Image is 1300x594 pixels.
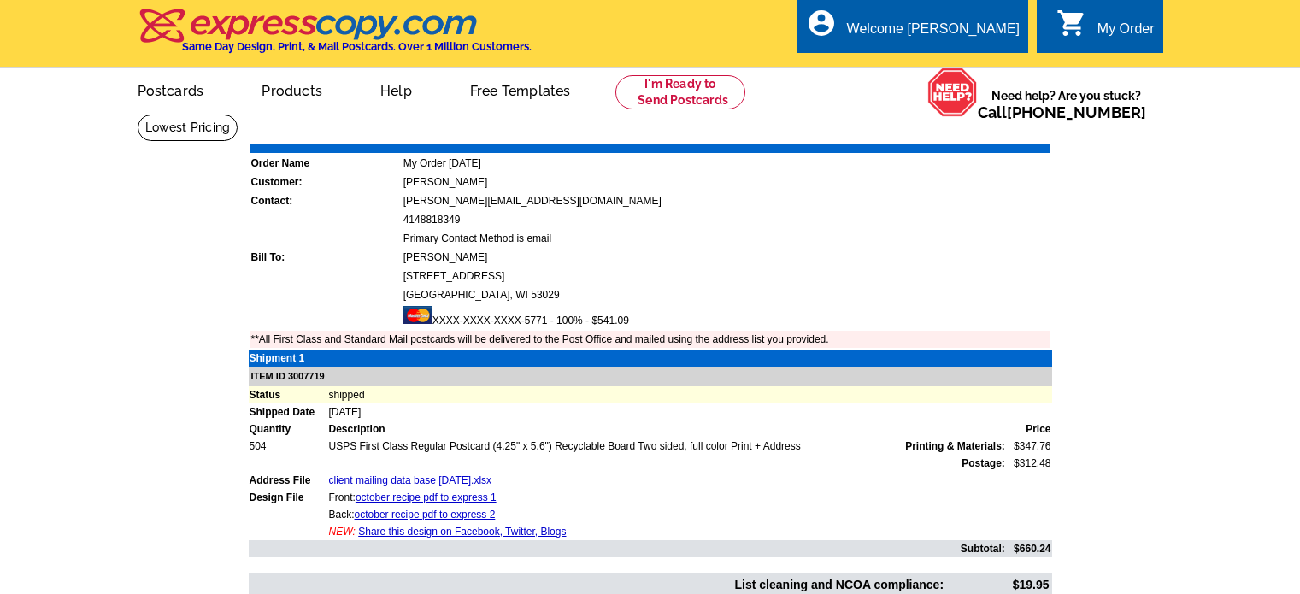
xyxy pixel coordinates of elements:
[138,21,532,53] a: Same Day Design, Print, & Mail Postcards. Over 1 Million Customers.
[249,489,328,506] td: Design File
[978,103,1146,121] span: Call
[249,472,328,489] td: Address File
[250,331,1050,348] td: **All First Class and Standard Mail postcards will be delivered to the Post Office and mailed usi...
[443,69,598,109] a: Free Templates
[358,526,566,538] a: Share this design on Facebook, Twitter, Blogs
[249,421,328,438] td: Quantity
[847,21,1020,45] div: Welcome [PERSON_NAME]
[328,386,1052,403] td: shipped
[403,305,1050,329] td: XXXX-XXXX-XXXX-5771 - 100% - $541.09
[1097,21,1155,45] div: My Order
[110,69,232,109] a: Postcards
[1007,103,1146,121] a: [PHONE_NUMBER]
[328,438,1006,455] td: USPS First Class Regular Postcard (4.25" x 5.6") Recyclable Board Two sided, full color Print + A...
[250,173,401,191] td: Customer:
[806,8,837,38] i: account_circle
[403,211,1050,228] td: 4148818349
[403,192,1050,209] td: [PERSON_NAME][EMAIL_ADDRESS][DOMAIN_NAME]
[250,249,401,266] td: Bill To:
[403,249,1050,266] td: [PERSON_NAME]
[905,438,1005,454] span: Printing & Materials:
[249,540,1006,557] td: Subtotal:
[978,87,1155,121] span: Need help? Are you stuck?
[403,268,1050,285] td: [STREET_ADDRESS]
[328,489,1006,506] td: Front:
[1006,540,1052,557] td: $660.24
[249,367,1052,386] td: ITEM ID 3007719
[1056,19,1155,40] a: shopping_cart My Order
[329,474,492,486] a: client mailing data base [DATE].xlsx
[403,155,1050,172] td: My Order [DATE]
[249,386,328,403] td: Status
[356,491,497,503] a: october recipe pdf to express 1
[329,526,356,538] span: NEW:
[234,69,350,109] a: Products
[403,173,1050,191] td: [PERSON_NAME]
[353,69,439,109] a: Help
[250,192,401,209] td: Contact:
[249,350,328,367] td: Shipment 1
[1006,455,1052,472] td: $312.48
[355,509,496,520] a: october recipe pdf to express 2
[328,506,1006,523] td: Back:
[927,68,978,117] img: help
[249,438,328,455] td: 504
[328,403,1052,421] td: [DATE]
[403,306,432,324] img: mast.gif
[1006,421,1052,438] td: Price
[403,286,1050,303] td: [GEOGRAPHIC_DATA], WI 53029
[328,421,1006,438] td: Description
[1006,438,1052,455] td: $347.76
[182,40,532,53] h4: Same Day Design, Print, & Mail Postcards. Over 1 Million Customers.
[962,457,1005,469] strong: Postage:
[249,403,328,421] td: Shipped Date
[403,230,1050,247] td: Primary Contact Method is email
[1056,8,1087,38] i: shopping_cart
[250,155,401,172] td: Order Name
